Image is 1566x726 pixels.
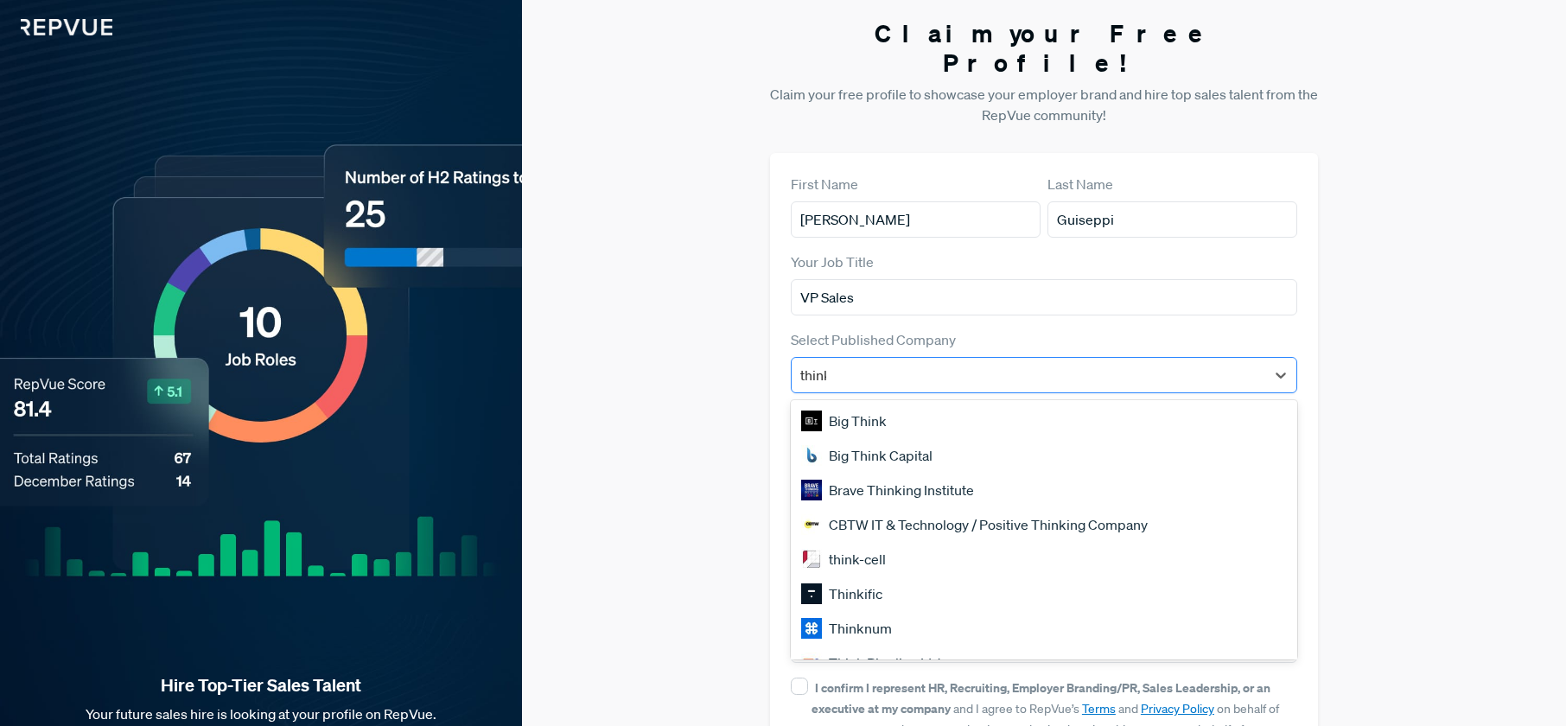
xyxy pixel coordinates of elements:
[791,576,1297,611] div: Thinkific
[801,514,822,535] img: CBTW IT & Technology / Positive Thinking Company
[791,279,1297,315] input: Title
[801,480,822,500] img: Brave Thinking Institute
[791,329,956,350] label: Select Published Company
[770,19,1318,77] h3: Claim your Free Profile!
[801,549,822,570] img: think-cell
[791,438,1297,473] div: Big Think Capital
[791,611,1297,646] div: Thinknum
[1047,201,1297,238] input: Last Name
[801,653,822,673] img: Think Pipeline Ltd
[1141,701,1214,716] a: Privacy Policy
[791,252,874,272] label: Your Job Title
[791,542,1297,576] div: think-cell
[28,674,494,697] strong: Hire Top-Tier Sales Talent
[812,679,1270,716] strong: I confirm I represent HR, Recruiting, Employer Branding/PR, Sales Leadership, or an executive at ...
[791,507,1297,542] div: CBTW IT & Technology / Positive Thinking Company
[770,84,1318,125] p: Claim your free profile to showcase your employer brand and hire top sales talent from the RepVue...
[791,473,1297,507] div: Brave Thinking Institute
[1047,174,1113,194] label: Last Name
[791,404,1297,438] div: Big Think
[1082,701,1116,716] a: Terms
[791,201,1041,238] input: First Name
[791,174,858,194] label: First Name
[791,646,1297,680] div: Think Pipeline Ltd
[801,618,822,639] img: Thinknum
[801,445,822,466] img: Big Think Capital
[801,583,822,604] img: Thinkific
[801,411,822,431] img: Big Think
